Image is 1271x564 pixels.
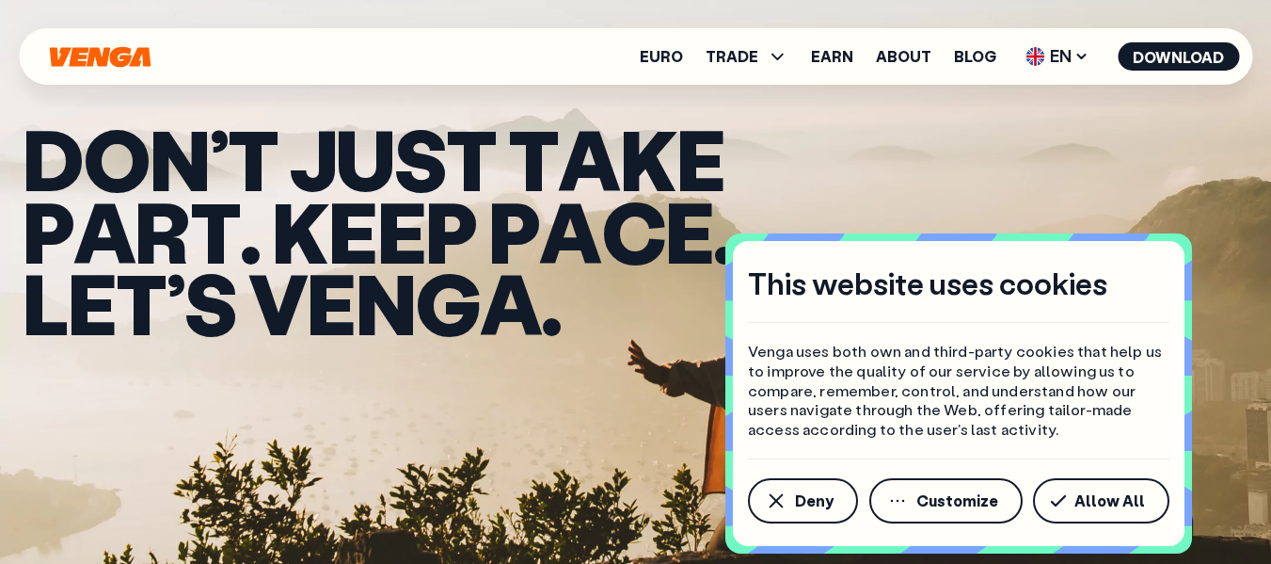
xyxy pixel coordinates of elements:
[73,195,135,267] span: a
[665,195,713,267] span: e
[248,266,307,339] span: v
[184,266,236,339] span: s
[795,493,834,508] span: Deny
[1033,478,1169,524] button: Allow All
[480,266,541,339] span: a
[539,195,600,267] span: a
[190,195,240,267] span: t
[23,266,68,339] span: L
[150,122,209,195] span: N
[23,122,83,195] span: D
[676,122,724,195] span: e
[228,122,278,195] span: t
[83,122,150,195] span: O
[415,266,480,339] span: g
[425,195,476,267] span: p
[68,266,116,339] span: e
[869,478,1023,524] button: Customize
[1118,42,1239,71] button: Download
[328,195,376,267] span: e
[1019,41,1095,72] span: EN
[356,266,415,339] span: n
[240,195,260,267] span: .
[1074,493,1145,508] span: Allow All
[954,49,996,64] a: Blog
[1025,47,1044,66] img: flag-uk
[713,195,733,267] span: .
[23,195,73,267] span: p
[706,45,788,68] span: TRADE
[116,266,166,339] span: t
[167,266,184,339] span: ’
[558,122,619,195] span: a
[47,46,152,68] svg: Home
[336,122,393,195] span: u
[748,264,1107,303] h4: This website uses cookies
[620,122,676,195] span: k
[290,122,336,195] span: j
[210,122,228,195] span: ’
[916,493,998,508] span: Customize
[748,478,858,524] button: Deny
[394,122,446,195] span: s
[272,195,328,267] span: K
[446,122,496,195] span: t
[876,49,931,64] a: About
[811,49,853,64] a: Earn
[541,266,561,339] span: .
[706,49,758,64] span: TRADE
[135,195,189,267] span: r
[488,195,539,267] span: p
[601,195,665,267] span: c
[307,266,355,339] span: e
[508,122,558,195] span: t
[748,342,1169,440] p: Venga uses both own and third-party cookies that help us to improve the quality of our service by...
[640,49,683,64] a: Euro
[377,195,425,267] span: e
